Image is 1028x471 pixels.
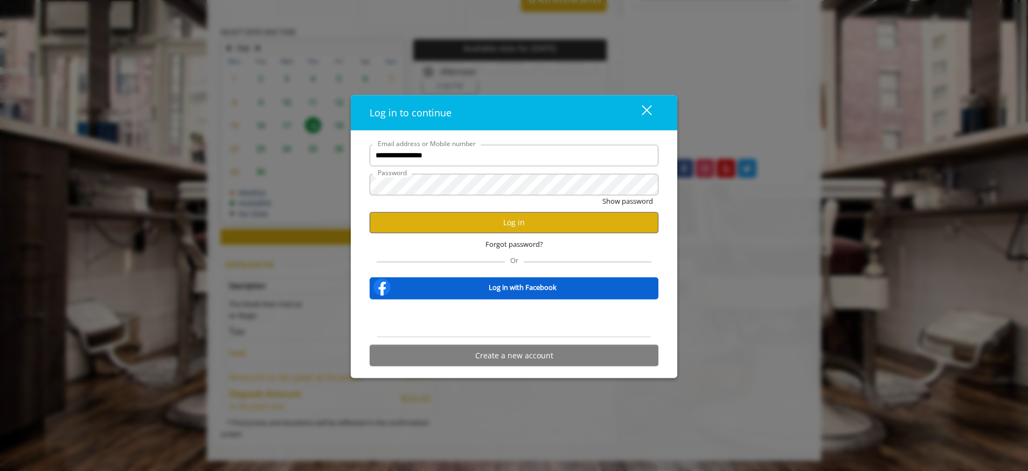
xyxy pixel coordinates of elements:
[372,138,481,148] label: Email address or Mobile number
[460,307,569,330] iframe: Sign in with Google Button
[370,106,452,119] span: Log in to continue
[370,345,658,366] button: Create a new account
[370,212,658,233] button: Log in
[622,101,658,123] button: close dialog
[372,167,412,177] label: Password
[485,238,543,250] span: Forgot password?
[602,195,653,206] button: Show password
[370,174,658,195] input: Password
[370,144,658,166] input: Email address or Mobile number
[371,276,393,298] img: facebook-logo
[505,255,524,265] span: Or
[629,105,651,121] div: close dialog
[489,282,557,293] b: Log in with Facebook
